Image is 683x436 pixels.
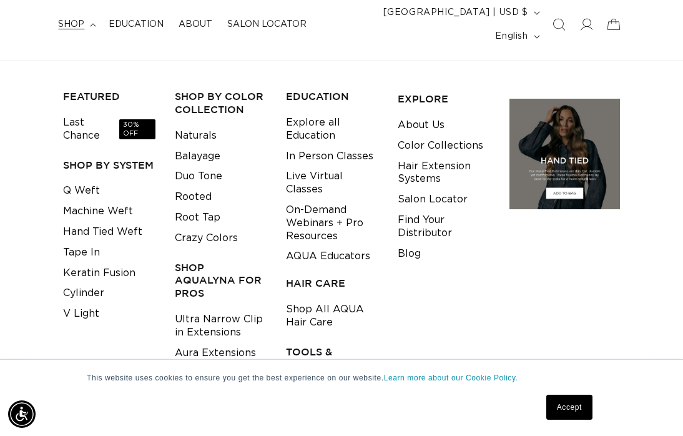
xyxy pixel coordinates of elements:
a: Cylinder [63,283,104,304]
h3: Shop by Color Collection [175,90,267,116]
a: On-Demand Webinars + Pro Resources [286,200,378,246]
a: Live Virtual Classes [286,166,378,200]
span: [GEOGRAPHIC_DATA] | USD $ [383,6,528,19]
a: Accept [546,395,592,420]
a: Duo Tone [175,166,222,187]
h3: SHOP BY SYSTEM [63,159,155,172]
a: Naturals [175,126,217,146]
a: Q Weft [63,181,100,201]
a: Keratin Fusion [63,263,135,284]
a: About [171,11,220,37]
span: Education [109,19,164,30]
a: Learn more about our Cookie Policy. [384,374,518,382]
a: Crazy Colors [175,228,238,249]
a: AQUA Educators [286,246,370,267]
a: Salon Locator [398,189,468,210]
a: In Person Classes [286,146,373,167]
a: Root Tap [175,207,220,228]
a: Salon Locator [220,11,314,37]
a: Blog [398,244,421,264]
a: Balayage [175,146,220,167]
summary: Search [545,11,572,38]
a: Shop All AQUA Hair Care [286,299,378,333]
h3: FEATURED [63,90,155,103]
span: 30% OFF [119,119,155,140]
a: Color Collections [398,136,483,156]
h3: EDUCATION [286,90,378,103]
iframe: Chat Widget [621,376,683,436]
a: Education [101,11,171,37]
button: [GEOGRAPHIC_DATA] | USD $ [376,1,545,24]
p: This website uses cookies to ensure you get the best experience on our website. [87,372,596,384]
span: About [179,19,212,30]
a: Ultra Narrow Clip in Extensions [175,309,267,343]
a: Rooted [175,187,212,207]
h3: HAIR CARE [286,277,378,290]
a: Find Your Distributor [398,210,490,244]
a: Machine Weft [63,201,133,222]
a: V Light [63,304,99,324]
a: About Us [398,115,445,136]
a: Last Chance30% OFF [63,112,155,146]
a: Hand Tied Weft [63,222,142,242]
a: Tape In [63,242,100,263]
span: English [495,30,528,43]
h3: EXPLORE [398,92,490,106]
a: Hair Extension Systems [398,156,490,190]
summary: shop [51,11,101,37]
button: English [488,24,544,48]
a: Aura Extensions [175,343,256,364]
h3: Shop AquaLyna for Pros [175,261,267,300]
span: shop [58,19,84,30]
div: Accessibility Menu [8,400,36,428]
h3: TOOLS & ACCESSORIES [286,345,378,372]
span: Salon Locator [227,19,307,30]
a: Explore all Education [286,112,378,146]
